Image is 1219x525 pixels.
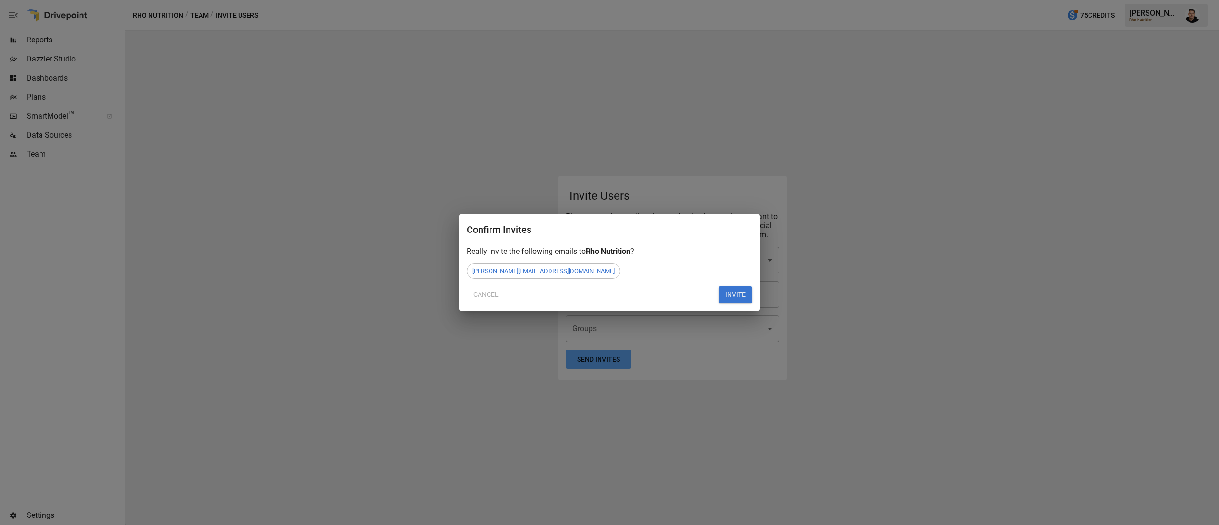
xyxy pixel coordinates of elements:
[467,222,752,247] h2: Confirm Invites
[586,247,630,256] span: Rho Nutrition
[467,247,752,256] div: Really invite the following emails to ?
[719,286,752,303] button: INVITE
[467,286,505,303] button: Cancel
[467,267,620,274] span: [PERSON_NAME][EMAIL_ADDRESS][DOMAIN_NAME]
